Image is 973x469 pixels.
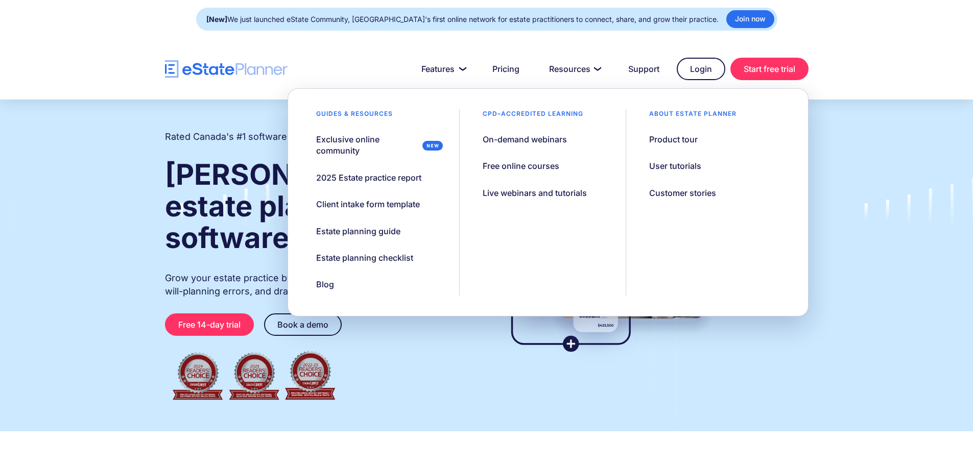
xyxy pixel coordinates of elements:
a: On-demand webinars [470,129,580,150]
p: Grow your estate practice by streamlining client intake, reducing will-planning errors, and draft... [165,271,467,298]
div: Live webinars and tutorials [483,187,587,199]
div: Client intake form template [316,199,420,210]
a: User tutorials [636,155,714,177]
a: Customer stories [636,182,729,204]
a: Client intake form template [303,193,433,215]
a: Start free trial [730,58,809,80]
div: Estate planning guide [316,226,400,237]
h2: Rated Canada's #1 software for estate practitioners [165,130,390,143]
a: Estate planning guide [303,220,413,242]
div: On-demand webinars [483,134,567,145]
a: Features [409,59,475,79]
a: Free 14-day trial [165,313,254,336]
div: Product tour [649,134,698,145]
div: We just launched eState Community, [GEOGRAPHIC_DATA]'s first online network for estate practition... [206,12,719,27]
div: CPD–accredited learning [470,109,596,124]
div: Blog [316,279,334,290]
a: Estate planning checklist [303,247,426,268]
div: Free online courses [483,160,559,171]
a: Live webinars and tutorials [470,182,600,204]
a: Exclusive online community [303,129,449,162]
a: 2025 Estate practice report [303,167,434,188]
strong: [PERSON_NAME] and estate planning software [165,157,466,255]
a: Join now [726,10,774,28]
a: Pricing [480,59,532,79]
div: Estate planning checklist [316,252,413,263]
div: Customer stories [649,187,716,199]
a: Book a demo [264,313,342,336]
a: home [165,60,288,78]
a: Support [616,59,672,79]
strong: [New] [206,15,227,23]
a: Resources [537,59,611,79]
div: User tutorials [649,160,701,171]
a: Free online courses [470,155,572,177]
a: Product tour [636,129,710,150]
div: 2025 Estate practice report [316,172,421,183]
div: About estate planner [636,109,749,124]
div: Exclusive online community [316,134,418,157]
div: Guides & resources [303,109,406,124]
a: Login [677,58,725,80]
a: Blog [303,274,347,295]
